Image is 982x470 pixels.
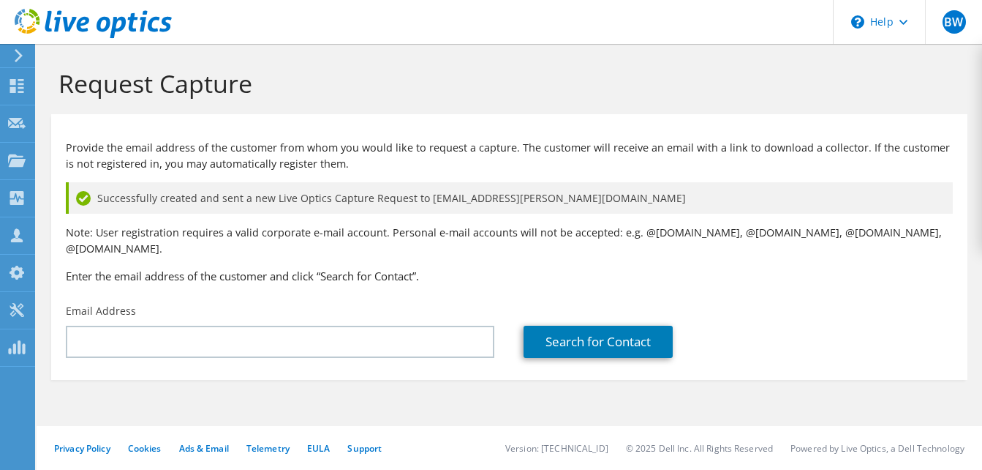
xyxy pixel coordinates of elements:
[66,268,953,284] h3: Enter the email address of the customer and click “Search for Contact”.
[58,68,953,99] h1: Request Capture
[524,326,673,358] a: Search for Contact
[128,442,162,455] a: Cookies
[179,442,229,455] a: Ads & Email
[66,304,136,318] label: Email Address
[790,442,964,455] li: Powered by Live Optics, a Dell Technology
[851,15,864,29] svg: \n
[347,442,382,455] a: Support
[943,10,966,34] span: BW
[97,190,686,206] span: Successfully created and sent a new Live Optics Capture Request to [EMAIL_ADDRESS][PERSON_NAME][D...
[626,442,773,455] li: © 2025 Dell Inc. All Rights Reserved
[307,442,330,455] a: EULA
[66,140,953,172] p: Provide the email address of the customer from whom you would like to request a capture. The cust...
[66,225,953,257] p: Note: User registration requires a valid corporate e-mail account. Personal e-mail accounts will ...
[505,442,608,455] li: Version: [TECHNICAL_ID]
[54,442,110,455] a: Privacy Policy
[246,442,290,455] a: Telemetry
